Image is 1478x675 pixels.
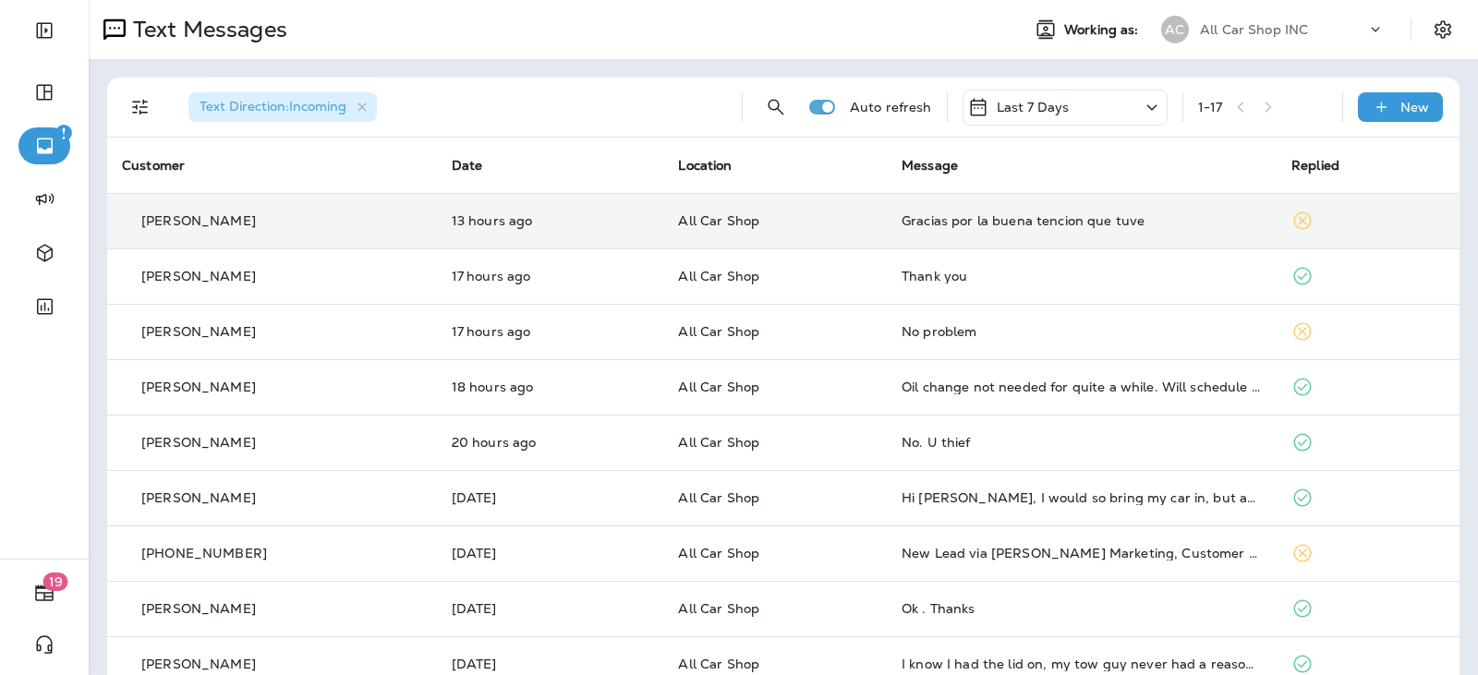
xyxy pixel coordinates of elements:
[902,657,1262,671] div: I know I had the lid on, my tow guy never had a reason to check my battery because it was startin...
[141,546,267,560] p: [PHONE_NUMBER]
[141,213,256,228] p: [PERSON_NAME]
[850,100,932,115] p: Auto refresh
[678,434,759,451] span: All Car Shop
[1200,22,1308,37] p: All Car Shop INC
[141,657,256,671] p: [PERSON_NAME]
[1291,157,1339,174] span: Replied
[141,269,256,283] p: [PERSON_NAME]
[18,574,70,611] button: 19
[141,435,256,450] p: [PERSON_NAME]
[1161,16,1189,43] div: AC
[757,89,794,126] button: Search Messages
[678,323,759,340] span: All Car Shop
[902,380,1262,394] div: Oil change not needed for quite a while. Will schedule when needed.
[902,601,1262,616] div: Ok . Thanks
[678,212,759,229] span: All Car Shop
[122,157,185,174] span: Customer
[141,490,256,505] p: [PERSON_NAME]
[902,490,1262,505] div: Hi Joe, I would so bring my car in, but as I let you know , I was in a very bad car accident and ...
[1426,13,1460,46] button: Settings
[452,490,649,505] p: Aug 19, 2025 04:47 PM
[1064,22,1143,38] span: Working as:
[122,89,159,126] button: Filters
[678,600,759,617] span: All Car Shop
[18,12,70,49] button: Expand Sidebar
[902,157,958,174] span: Message
[678,268,759,284] span: All Car Shop
[997,100,1070,115] p: Last 7 Days
[452,380,649,394] p: Aug 20, 2025 01:34 PM
[452,324,649,339] p: Aug 20, 2025 01:58 PM
[902,435,1262,450] div: No. U thief
[902,324,1262,339] div: No problem
[188,92,377,122] div: Text Direction:Incoming
[452,435,649,450] p: Aug 20, 2025 11:01 AM
[452,213,649,228] p: Aug 20, 2025 06:18 PM
[43,573,68,591] span: 19
[902,546,1262,560] div: New Lead via Merrick Marketing, Customer Name: Hector R., Contact info: 4074322146, Job Info: Tra...
[452,546,649,560] p: Aug 19, 2025 04:37 PM
[678,545,759,561] span: All Car Shop
[902,213,1262,228] div: Gracias por la buena tencion que tuve
[1400,100,1429,115] p: New
[141,601,256,616] p: [PERSON_NAME]
[902,269,1262,283] div: Thank you
[141,380,256,394] p: [PERSON_NAME]
[678,489,759,506] span: All Car Shop
[452,657,649,671] p: Aug 19, 2025 02:58 PM
[1198,100,1223,115] div: 1 - 17
[200,98,346,115] span: Text Direction : Incoming
[678,379,759,395] span: All Car Shop
[126,16,287,43] p: Text Messages
[452,601,649,616] p: Aug 19, 2025 04:29 PM
[452,157,483,174] span: Date
[141,324,256,339] p: [PERSON_NAME]
[452,269,649,283] p: Aug 20, 2025 02:01 PM
[678,656,759,672] span: All Car Shop
[678,157,732,174] span: Location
